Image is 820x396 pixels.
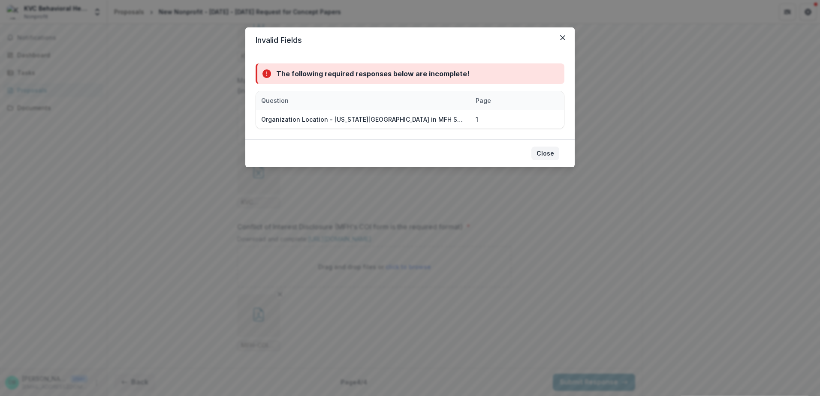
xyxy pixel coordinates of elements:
[470,96,496,105] div: Page
[261,115,465,124] div: Organization Location - [US_STATE][GEOGRAPHIC_DATA] in MFH Service Area (if the county is not lis...
[245,27,575,53] header: Invalid Fields
[531,147,559,160] button: Close
[256,91,470,110] div: Question
[470,91,513,110] div: Page
[476,115,478,124] div: 1
[276,69,470,79] div: The following required responses below are incomplete!
[256,96,294,105] div: Question
[556,31,570,45] button: Close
